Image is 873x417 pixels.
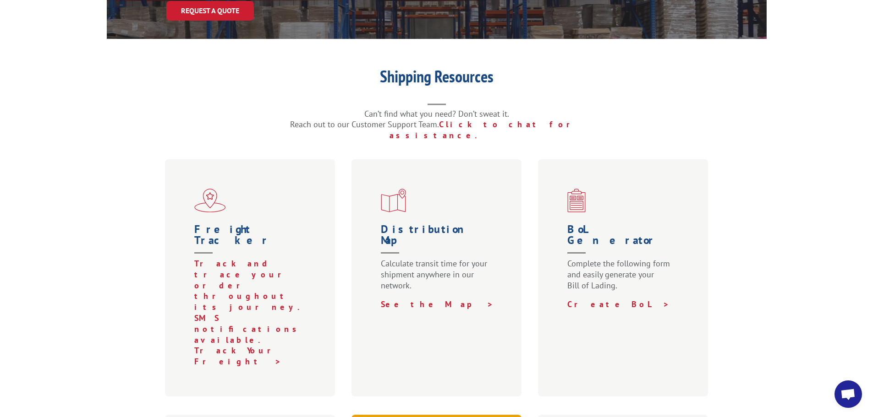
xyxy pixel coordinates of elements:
p: Can’t find what you need? Don’t sweat it. Reach out to our Customer Support Team. [253,108,620,141]
a: See the Map > [381,299,494,309]
p: Calculate transit time for your shipment anywhere in our network. [381,258,496,299]
h1: Freight Tracker [194,224,310,258]
a: Request a Quote [166,1,254,21]
a: Click to chat for assistance. [390,119,583,141]
h1: Shipping Resources [253,68,620,89]
img: xgs-icon-bo-l-generator-red [567,189,586,212]
a: Open chat [835,380,862,408]
h1: Distribution Map [381,224,496,258]
a: Track Your Freight > [194,345,284,367]
a: Freight Tracker Track and trace your order throughout its journey. SMS notifications available. [194,224,310,345]
p: Track and trace your order throughout its journey. SMS notifications available. [194,258,310,345]
img: xgs-icon-flagship-distribution-model-red [194,189,226,212]
a: Create BoL > [567,299,670,309]
h1: BoL Generator [567,224,683,258]
p: Complete the following form and easily generate your Bill of Lading. [567,258,683,299]
img: xgs-icon-distribution-map-red [381,189,406,212]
